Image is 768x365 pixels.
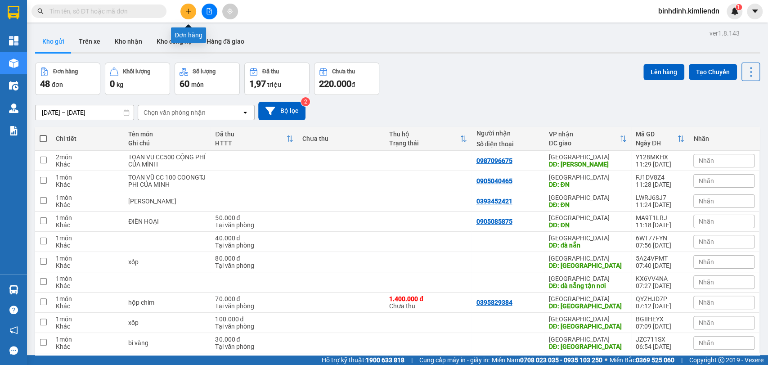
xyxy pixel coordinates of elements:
[737,4,740,10] span: 1
[385,127,472,151] th: Toggle SortBy
[193,68,216,75] div: Số lượng
[548,174,626,181] div: [GEOGRAPHIC_DATA]
[56,221,119,229] div: Khác
[302,135,380,142] div: Chưa thu
[56,161,119,168] div: Khác
[548,275,626,282] div: [GEOGRAPHIC_DATA]
[636,282,684,289] div: 07:27 [DATE]
[698,258,714,266] span: Nhãn
[322,355,404,365] span: Hỗ trợ kỹ thuật:
[548,234,626,242] div: [GEOGRAPHIC_DATA]
[747,4,763,19] button: caret-down
[9,81,18,90] img: warehouse-icon
[123,68,150,75] div: Khối lượng
[636,255,684,262] div: 5A24VPMT
[698,157,714,164] span: Nhãn
[105,63,170,95] button: Khối lượng0kg
[651,5,727,17] span: binhdinh.kimliendn
[117,81,123,88] span: kg
[40,78,50,89] span: 48
[389,131,460,138] div: Thu hộ
[548,282,626,289] div: DĐ: dà nẵng tận nơi
[631,127,689,151] th: Toggle SortBy
[258,102,305,120] button: Bộ lọc
[267,81,281,88] span: triệu
[411,355,413,365] span: |
[605,358,607,362] span: ⚪️
[492,355,602,365] span: Miền Nam
[548,262,626,269] div: DĐ: quảng ngãi
[185,8,192,14] span: plus
[215,295,293,302] div: 70.000 đ
[56,135,119,142] div: Chi tiết
[215,214,293,221] div: 50.000 đ
[56,234,119,242] div: 1 món
[215,140,286,147] div: HTTT
[710,28,740,38] div: ver 1.8.143
[56,174,119,181] div: 1 món
[548,214,626,221] div: [GEOGRAPHIC_DATA]
[548,221,626,229] div: DĐ: ĐN
[128,153,206,168] div: TOAN VU CC500 CỘNG PHÍ CỦA MÌNH
[9,285,18,294] img: warehouse-icon
[476,157,512,164] div: 0987096675
[610,355,674,365] span: Miền Bắc
[56,194,119,201] div: 1 món
[636,201,684,208] div: 11:24 [DATE]
[9,346,18,355] span: message
[215,131,286,138] div: Đã thu
[636,242,684,249] div: 07:56 [DATE]
[636,275,684,282] div: KX6VV4NA
[72,31,108,52] button: Trên xe
[56,323,119,330] div: Khác
[681,355,683,365] span: |
[698,319,714,326] span: Nhãn
[636,153,684,161] div: Y128MKHX
[636,174,684,181] div: FJ1DV8Z4
[53,68,78,75] div: Đơn hàng
[56,255,119,262] div: 1 món
[643,64,684,80] button: Lên hàng
[693,135,755,142] div: Nhãn
[128,339,206,347] div: bì vàng
[548,255,626,262] div: [GEOGRAPHIC_DATA]
[191,81,204,88] span: món
[636,356,674,364] strong: 0369 525 060
[636,323,684,330] div: 07:09 [DATE]
[175,63,240,95] button: Số lượng60món
[698,279,714,286] span: Nhãn
[56,153,119,161] div: 2 món
[56,302,119,310] div: Khác
[128,319,206,326] div: xốp
[548,131,619,138] div: VP nhận
[332,68,355,75] div: Chưa thu
[548,336,626,343] div: [GEOGRAPHIC_DATA]
[244,63,310,95] button: Đã thu1,97 triệu
[202,4,217,19] button: file-add
[636,336,684,343] div: JZC711SX
[215,323,293,330] div: Tại văn phòng
[698,299,714,306] span: Nhãn
[215,234,293,242] div: 40.000 đ
[56,295,119,302] div: 1 món
[548,140,619,147] div: ĐC giao
[698,339,714,347] span: Nhãn
[9,59,18,68] img: warehouse-icon
[215,221,293,229] div: Tại văn phòng
[636,262,684,269] div: 07:40 [DATE]
[636,315,684,323] div: BGIIHEYX
[419,355,490,365] span: Cung cấp máy in - giấy in:
[9,306,18,314] span: question-circle
[636,302,684,310] div: 07:12 [DATE]
[215,315,293,323] div: 100.000 đ
[476,140,539,148] div: Số điện thoại
[548,242,626,249] div: DĐ: đà nẵn
[56,262,119,269] div: Khác
[128,198,206,205] div: THUNG RAU
[211,127,297,151] th: Toggle SortBy
[736,4,742,10] sup: 1
[262,68,279,75] div: Đã thu
[9,126,18,135] img: solution-icon
[718,357,724,363] span: copyright
[128,218,206,225] div: ĐIÊN HOẠI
